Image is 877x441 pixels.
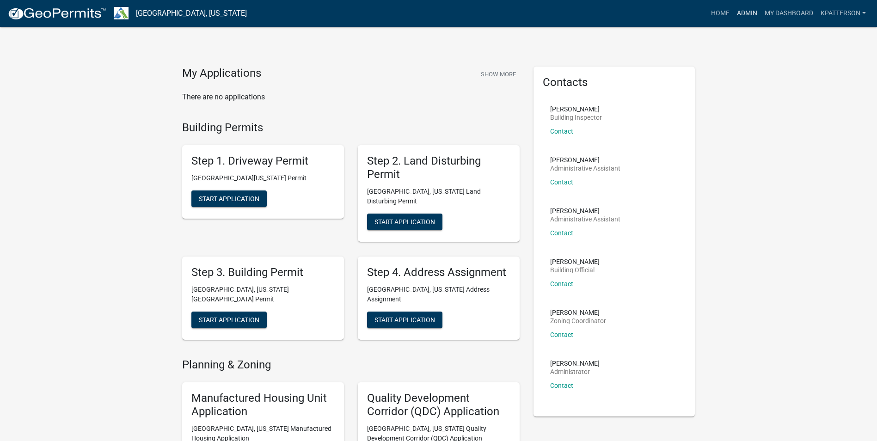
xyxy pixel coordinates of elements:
[550,165,620,171] p: Administrative Assistant
[550,331,573,338] a: Contact
[550,178,573,186] a: Contact
[550,114,602,121] p: Building Inspector
[367,392,510,418] h5: Quality Development Corridor (QDC) Application
[182,92,520,103] p: There are no applications
[550,267,600,273] p: Building Official
[550,309,606,316] p: [PERSON_NAME]
[817,5,870,22] a: KPATTERSON
[191,154,335,168] h5: Step 1. Driveway Permit
[191,392,335,418] h5: Manufactured Housing Unit Application
[543,76,686,89] h5: Contacts
[550,208,620,214] p: [PERSON_NAME]
[367,187,510,206] p: [GEOGRAPHIC_DATA], [US_STATE] Land Disturbing Permit
[182,358,520,372] h4: Planning & Zoning
[550,157,620,163] p: [PERSON_NAME]
[550,216,620,222] p: Administrative Assistant
[374,316,435,323] span: Start Application
[191,173,335,183] p: [GEOGRAPHIC_DATA][US_STATE] Permit
[136,6,247,21] a: [GEOGRAPHIC_DATA], [US_STATE]
[550,360,600,367] p: [PERSON_NAME]
[182,121,520,135] h4: Building Permits
[367,154,510,181] h5: Step 2. Land Disturbing Permit
[550,368,600,375] p: Administrator
[191,266,335,279] h5: Step 3. Building Permit
[191,285,335,304] p: [GEOGRAPHIC_DATA], [US_STATE][GEOGRAPHIC_DATA] Permit
[707,5,733,22] a: Home
[199,195,259,202] span: Start Application
[367,312,442,328] button: Start Application
[367,266,510,279] h5: Step 4. Address Assignment
[114,7,129,19] img: Troup County, Georgia
[182,67,261,80] h4: My Applications
[733,5,761,22] a: Admin
[477,67,520,82] button: Show More
[550,258,600,265] p: [PERSON_NAME]
[550,318,606,324] p: Zoning Coordinator
[367,285,510,304] p: [GEOGRAPHIC_DATA], [US_STATE] Address Assignment
[550,382,573,389] a: Contact
[367,214,442,230] button: Start Application
[191,190,267,207] button: Start Application
[761,5,817,22] a: My Dashboard
[550,128,573,135] a: Contact
[550,229,573,237] a: Contact
[550,106,602,112] p: [PERSON_NAME]
[550,280,573,288] a: Contact
[374,218,435,225] span: Start Application
[191,312,267,328] button: Start Application
[199,316,259,323] span: Start Application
